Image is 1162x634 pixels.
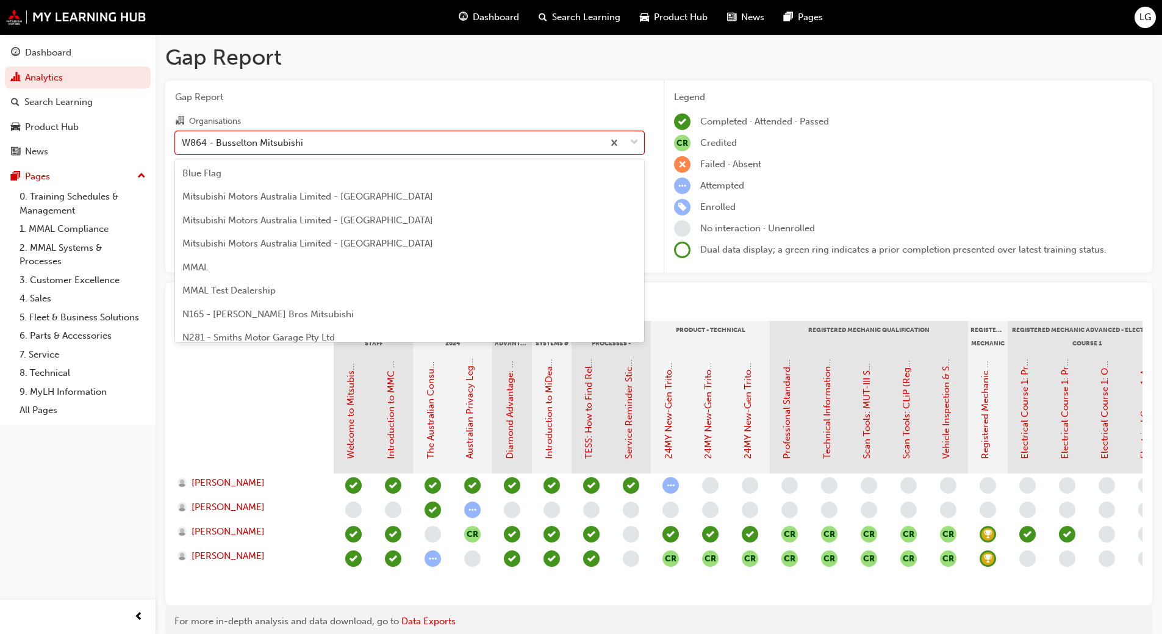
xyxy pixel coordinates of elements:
[504,502,520,518] span: learningRecordVerb_NONE-icon
[900,526,917,542] button: null-icon
[781,526,798,542] button: null-icon
[529,5,630,30] a: search-iconSearch Learning
[742,550,758,567] button: null-icon
[940,477,956,494] span: learningRecordVerb_NONE-icon
[742,477,758,494] span: learningRecordVerb_NONE-icon
[781,502,798,518] span: learningRecordVerb_NONE-icon
[15,187,151,220] a: 0. Training Schedules & Management
[25,170,50,184] div: Pages
[821,526,837,542] button: null-icon
[15,345,151,364] a: 7. Service
[11,97,20,108] span: search-icon
[5,39,151,165] button: DashboardAnalyticsSearch LearningProduct HubNews
[11,48,20,59] span: guage-icon
[11,146,20,157] span: news-icon
[15,271,151,290] a: 3. Customer Excellence
[192,476,265,490] span: [PERSON_NAME]
[1099,477,1115,494] span: learningRecordVerb_NONE-icon
[192,549,265,563] span: [PERSON_NAME]
[1138,550,1155,567] span: learningRecordVerb_NONE-icon
[174,614,1143,629] div: For more in-depth analysis and data download, go to
[821,477,837,494] span: learningRecordVerb_NONE-icon
[504,308,515,459] a: Diamond Advantage: Fundamentals
[25,120,79,134] div: Product Hub
[182,285,276,296] span: MMAL Test Dealership
[544,331,555,459] a: Introduction to MiDealerAssist
[727,10,736,25] span: news-icon
[1059,502,1075,518] span: learningRecordVerb_NONE-icon
[449,5,529,30] a: guage-iconDashboard
[345,477,362,494] span: learningRecordVerb_COMPLETE-icon
[15,401,151,420] a: All Pages
[674,135,690,151] span: null-icon
[464,477,481,494] span: learningRecordVerb_PASS-icon
[178,476,322,490] a: [PERSON_NAME]
[623,477,639,494] span: learningRecordVerb_PASS-icon
[425,477,441,494] span: learningRecordVerb_PASS-icon
[968,321,1008,351] div: Registered Mechanic Status
[15,289,151,308] a: 4. Sales
[717,5,774,30] a: news-iconNews
[630,135,639,151] span: down-icon
[940,526,956,542] button: null-icon
[192,525,265,539] span: [PERSON_NAME]
[821,550,837,567] span: null-icon
[5,140,151,163] a: News
[1059,477,1075,494] span: learningRecordVerb_NONE-icon
[700,201,736,212] span: Enrolled
[5,91,151,113] a: Search Learning
[1138,477,1155,494] span: learningRecordVerb_NONE-icon
[182,168,221,179] span: Blue Flag
[5,41,151,64] a: Dashboard
[385,550,401,567] span: learningRecordVerb_PASS-icon
[742,502,758,518] span: learningRecordVerb_NONE-icon
[662,550,679,567] button: null-icon
[504,477,520,494] span: learningRecordVerb_PASS-icon
[15,239,151,271] a: 2. MMAL Systems & Processes
[674,178,690,194] span: learningRecordVerb_ATTEMPT-icon
[861,477,877,494] span: learningRecordVerb_NONE-icon
[11,171,20,182] span: pages-icon
[700,180,744,191] span: Attempted
[464,502,481,518] span: learningRecordVerb_ATTEMPT-icon
[742,526,758,542] span: learningRecordVerb_COMPLETE-icon
[543,477,560,494] span: learningRecordVerb_PASS-icon
[940,550,956,567] button: null-icon
[385,477,401,494] span: learningRecordVerb_PASS-icon
[861,502,877,518] span: learningRecordVerb_NONE-icon
[980,285,991,459] a: Registered Mechanic Qualification Status
[539,10,547,25] span: search-icon
[425,526,441,542] span: learningRecordVerb_NONE-icon
[459,10,468,25] span: guage-icon
[385,526,401,542] span: learningRecordVerb_PASS-icon
[473,10,519,24] span: Dashboard
[674,90,1142,104] div: Legend
[1019,477,1036,494] span: learningRecordVerb_NONE-icon
[900,550,917,567] button: null-icon
[980,550,996,567] span: learningRecordVerb_ACHIEVE-icon
[175,90,644,104] span: Gap Report
[15,364,151,383] a: 8. Technical
[1138,502,1155,518] span: learningRecordVerb_NONE-icon
[798,10,823,24] span: Pages
[651,321,770,351] div: Product - Technical
[134,610,143,625] span: prev-icon
[165,44,1152,71] h1: Gap Report
[674,113,690,130] span: learningRecordVerb_COMPLETE-icon
[861,526,877,542] button: null-icon
[175,116,184,127] span: organisation-icon
[702,550,719,567] span: null-icon
[623,526,639,542] span: learningRecordVerb_NONE-icon
[189,115,241,128] div: Organisations
[543,502,560,518] span: learningRecordVerb_NONE-icon
[5,67,151,89] a: Analytics
[821,502,837,518] span: learningRecordVerb_NONE-icon
[137,168,146,184] span: up-icon
[464,550,481,567] span: learningRecordVerb_NONE-icon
